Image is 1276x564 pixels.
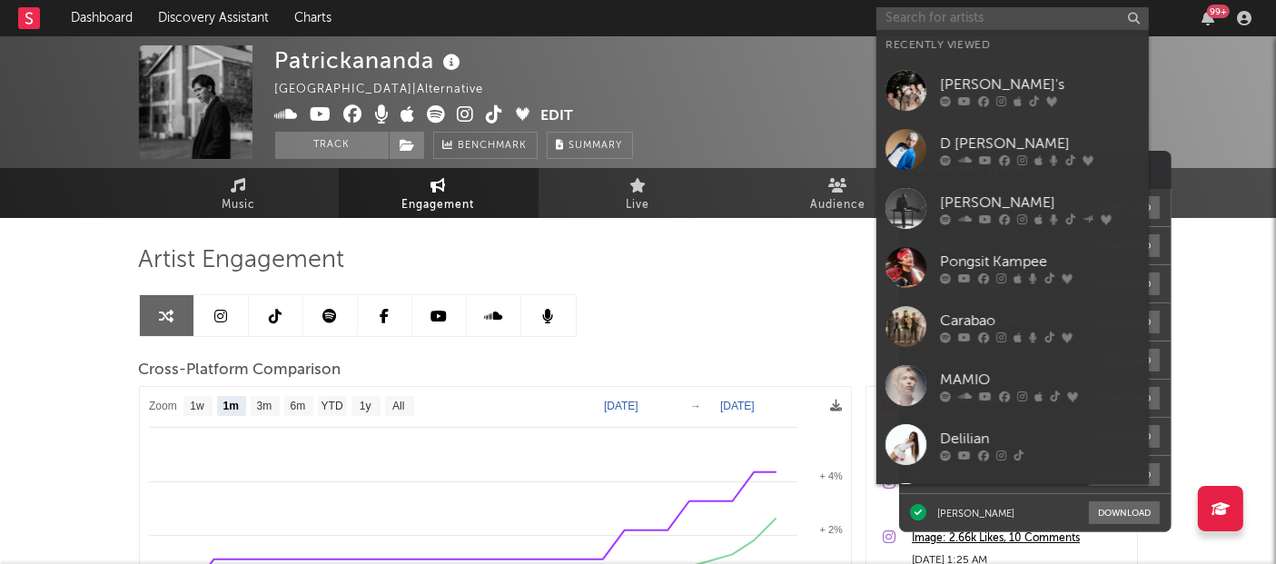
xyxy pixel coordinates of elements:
[876,238,1149,297] a: Pongsit Kampee
[604,400,638,412] text: [DATE]
[738,168,938,218] a: Audience
[290,401,305,413] text: 6m
[940,193,1140,214] div: [PERSON_NAME]
[139,168,339,218] a: Music
[940,429,1140,450] div: Delilian
[1207,5,1230,18] div: 99 +
[876,61,1149,120] a: [PERSON_NAME]'s
[190,401,204,413] text: 1w
[940,74,1140,96] div: [PERSON_NAME]'s
[876,179,1149,238] a: [PERSON_NAME]
[321,401,342,413] text: YTD
[139,250,345,272] span: Artist Engagement
[541,105,574,128] button: Edit
[392,401,404,413] text: All
[223,401,238,413] text: 1m
[876,356,1149,415] a: MAMIO
[720,400,755,412] text: [DATE]
[819,470,843,481] text: + 4%
[275,79,505,101] div: [GEOGRAPHIC_DATA] | Alternative
[876,7,1149,30] input: Search for artists
[222,194,255,216] span: Music
[940,134,1140,155] div: D [PERSON_NAME]
[819,524,843,535] text: + 2%
[547,132,633,159] button: Summary
[937,507,1014,519] div: [PERSON_NAME]
[339,168,539,218] a: Engagement
[275,45,466,75] div: Patrickananda
[359,401,371,413] text: 1y
[433,132,538,159] a: Benchmark
[627,194,650,216] span: Live
[149,401,177,413] text: Zoom
[275,132,389,159] button: Track
[569,141,623,151] span: Summary
[139,360,341,381] span: Cross-Platform Comparison
[940,370,1140,391] div: MAMIO
[940,311,1140,332] div: Carabao
[256,401,272,413] text: 3m
[1202,11,1214,25] button: 99+
[1089,501,1160,524] button: Download
[402,194,475,216] span: Engagement
[810,194,866,216] span: Audience
[885,35,1140,56] div: Recently Viewed
[940,252,1140,273] div: Pongsit Kampee
[876,474,1149,533] a: Hunsick
[876,297,1149,356] a: Carabao
[539,168,738,218] a: Live
[912,528,1128,549] a: Image: 2.66k Likes, 10 Comments
[876,415,1149,474] a: Delilian
[876,120,1149,179] a: D [PERSON_NAME]
[690,400,701,412] text: →
[459,135,528,157] span: Benchmark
